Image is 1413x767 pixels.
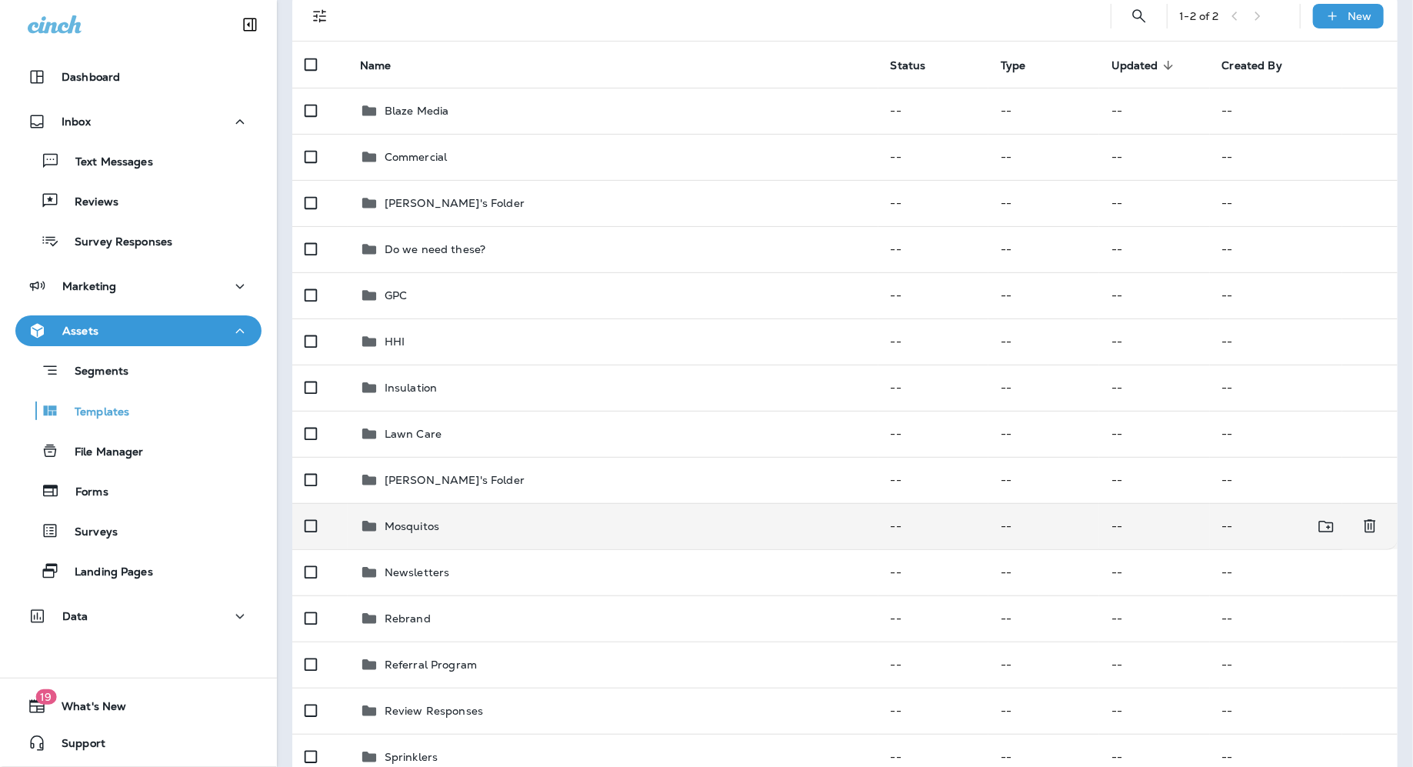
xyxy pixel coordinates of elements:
[15,475,262,507] button: Forms
[878,688,989,734] td: --
[1099,411,1210,457] td: --
[1099,272,1210,318] td: --
[59,235,172,250] p: Survey Responses
[1210,503,1342,549] td: --
[1222,58,1302,72] span: Created By
[878,365,989,411] td: --
[15,225,262,257] button: Survey Responses
[15,515,262,547] button: Surveys
[1099,642,1210,688] td: --
[59,525,118,540] p: Surveys
[46,700,126,719] span: What's New
[878,503,989,549] td: --
[1099,503,1210,549] td: --
[878,134,989,180] td: --
[385,105,449,117] p: Blaze Media
[988,503,1099,549] td: --
[1210,365,1398,411] td: --
[385,289,407,302] p: GPC
[385,382,437,394] p: Insulation
[385,705,483,717] p: Review Responses
[59,365,128,380] p: Segments
[878,318,989,365] td: --
[988,180,1099,226] td: --
[1099,365,1210,411] td: --
[1210,411,1398,457] td: --
[1210,88,1398,134] td: --
[1099,595,1210,642] td: --
[1210,642,1398,688] td: --
[35,689,56,705] span: 19
[1210,549,1398,595] td: --
[988,595,1099,642] td: --
[360,59,392,72] span: Name
[878,88,989,134] td: --
[1111,58,1178,72] span: Updated
[60,485,108,500] p: Forms
[878,411,989,457] td: --
[15,691,262,722] button: 19What's New
[385,243,485,255] p: Do we need these?
[1001,58,1046,72] span: Type
[988,549,1099,595] td: --
[1222,59,1282,72] span: Created By
[62,71,120,83] p: Dashboard
[62,325,98,337] p: Assets
[988,134,1099,180] td: --
[1210,180,1398,226] td: --
[385,197,525,209] p: [PERSON_NAME]'s Folder
[1001,59,1026,72] span: Type
[385,151,447,163] p: Commercial
[1099,226,1210,272] td: --
[878,272,989,318] td: --
[1210,318,1398,365] td: --
[988,457,1099,503] td: --
[1210,595,1398,642] td: --
[15,555,262,587] button: Landing Pages
[1099,88,1210,134] td: --
[891,59,926,72] span: Status
[878,549,989,595] td: --
[62,610,88,622] p: Data
[988,318,1099,365] td: --
[1111,59,1158,72] span: Updated
[988,365,1099,411] td: --
[385,566,450,579] p: Newsletters
[305,1,335,32] button: Filters
[59,405,129,420] p: Templates
[878,642,989,688] td: --
[988,226,1099,272] td: --
[15,145,262,177] button: Text Messages
[1124,1,1155,32] button: Search Templates
[1180,10,1219,22] div: 1 - 2 of 2
[15,62,262,92] button: Dashboard
[59,445,144,460] p: File Manager
[1311,511,1342,542] button: Move to folder
[878,226,989,272] td: --
[59,565,153,580] p: Landing Pages
[1210,457,1398,503] td: --
[385,612,431,625] p: Rebrand
[1348,10,1372,22] p: New
[891,58,946,72] span: Status
[15,601,262,632] button: Data
[1099,318,1210,365] td: --
[1210,688,1398,734] td: --
[385,335,405,348] p: HHI
[15,728,262,759] button: Support
[59,195,118,210] p: Reviews
[988,411,1099,457] td: --
[385,659,477,671] p: Referral Program
[62,115,91,128] p: Inbox
[385,428,442,440] p: Lawn Care
[1099,180,1210,226] td: --
[1099,457,1210,503] td: --
[878,457,989,503] td: --
[62,280,116,292] p: Marketing
[385,751,438,763] p: Sprinklers
[878,180,989,226] td: --
[360,58,412,72] span: Name
[1099,134,1210,180] td: --
[46,737,105,755] span: Support
[988,272,1099,318] td: --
